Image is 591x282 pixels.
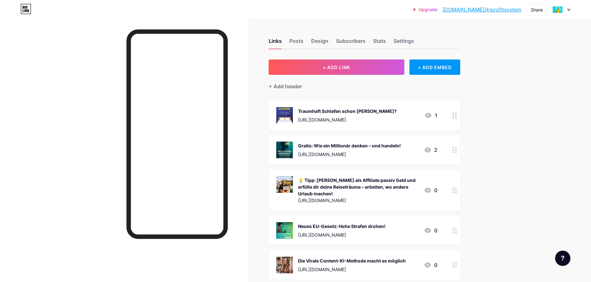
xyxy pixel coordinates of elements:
[424,261,437,269] div: 0
[373,37,386,49] div: Stats
[336,37,365,49] div: Subscribers
[424,227,437,234] div: 0
[298,197,419,204] div: [URL][DOMAIN_NAME]
[410,59,460,75] div: + ADD EMBED
[298,223,386,230] div: Neues EU-Gesetz: Hohe Strafen drohen!
[276,142,293,158] img: Gratis: Wie ein Millionär denken – und handeln!
[298,142,401,149] div: Gratis: Wie ein Millionär denken – und handeln!
[276,107,293,124] img: Traumhaft Schlafen schon Gesichert?
[276,257,293,273] img: Die Virale Content-KI-Methode macht es möglich
[424,146,437,154] div: 2
[298,151,401,158] div: [URL][DOMAIN_NAME]
[269,37,282,49] div: Links
[424,186,437,194] div: 0
[298,266,406,273] div: [URL][DOMAIN_NAME]
[276,176,293,193] img: 💡 Tipp: Verdiene als Affiliate passiv Geld und erfülle dir deine Reiseträume – arbeiten, wo ander...
[442,6,521,13] a: [DOMAIN_NAME]/kiprofitsystem
[311,37,328,49] div: Design
[298,108,397,114] div: Traumhaft Schlafen schon [PERSON_NAME]?
[276,222,293,239] img: Neues EU-Gesetz: Hohe Strafen drohen!
[298,177,419,197] div: 💡 Tipp: [PERSON_NAME] als Affiliate passiv Geld und erfülle dir deine Reiseträume – arbeiten, wo ...
[289,37,303,49] div: Posts
[269,82,302,90] div: + Add header
[394,37,414,49] div: Settings
[298,231,386,238] div: [URL][DOMAIN_NAME]
[531,6,543,13] div: Share
[425,112,437,119] div: 1
[298,257,406,264] div: Die Virale Content-KI-Methode macht es möglich
[269,59,404,75] button: + ADD LINK
[298,116,397,123] div: [URL][DOMAIN_NAME]
[552,4,564,16] img: kiprofitsystem
[413,7,437,12] a: Upgrade
[323,65,350,70] span: + ADD LINK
